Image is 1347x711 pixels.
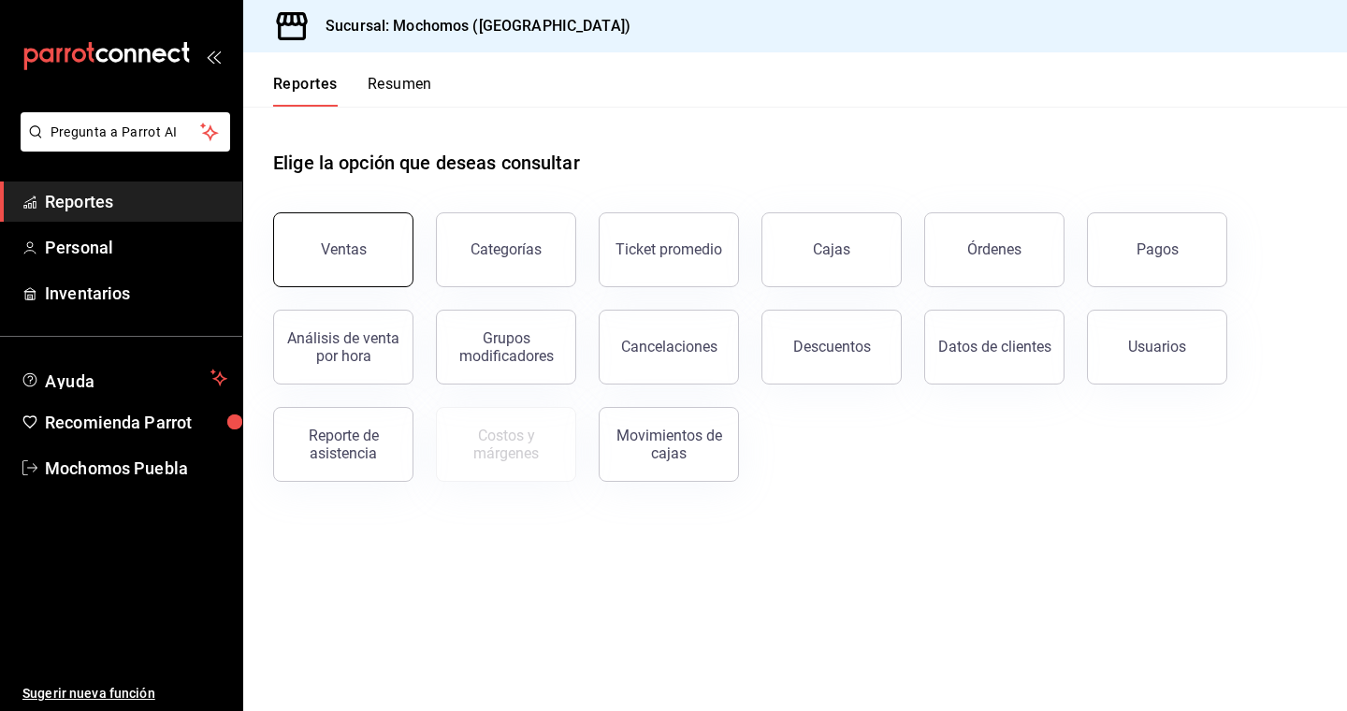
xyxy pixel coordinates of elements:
[13,136,230,155] a: Pregunta a Parrot AI
[761,212,902,287] a: Cajas
[51,123,201,142] span: Pregunta a Parrot AI
[22,684,227,704] span: Sugerir nueva función
[761,310,902,385] button: Descuentos
[436,212,576,287] button: Categorías
[273,75,338,107] button: Reportes
[436,407,576,482] button: Contrata inventarios para ver este reporte
[1087,310,1227,385] button: Usuarios
[938,338,1051,355] div: Datos de clientes
[471,240,542,258] div: Categorías
[206,49,221,64] button: open_drawer_menu
[448,427,564,462] div: Costos y márgenes
[924,212,1065,287] button: Órdenes
[967,240,1021,258] div: Órdenes
[45,410,227,435] span: Recomienda Parrot
[599,310,739,385] button: Cancelaciones
[273,212,413,287] button: Ventas
[1087,212,1227,287] button: Pagos
[448,329,564,365] div: Grupos modificadores
[273,310,413,385] button: Análisis de venta por hora
[621,338,717,355] div: Cancelaciones
[45,189,227,214] span: Reportes
[45,456,227,481] span: Mochomos Puebla
[45,281,227,306] span: Inventarios
[45,367,203,389] span: Ayuda
[273,75,432,107] div: navigation tabs
[368,75,432,107] button: Resumen
[1137,240,1179,258] div: Pagos
[1128,338,1186,355] div: Usuarios
[45,235,227,260] span: Personal
[436,310,576,385] button: Grupos modificadores
[793,338,871,355] div: Descuentos
[599,407,739,482] button: Movimientos de cajas
[273,407,413,482] button: Reporte de asistencia
[616,240,722,258] div: Ticket promedio
[285,329,401,365] div: Análisis de venta por hora
[21,112,230,152] button: Pregunta a Parrot AI
[285,427,401,462] div: Reporte de asistencia
[611,427,727,462] div: Movimientos de cajas
[813,239,851,261] div: Cajas
[599,212,739,287] button: Ticket promedio
[924,310,1065,385] button: Datos de clientes
[321,240,367,258] div: Ventas
[273,149,580,177] h1: Elige la opción que deseas consultar
[311,15,630,37] h3: Sucursal: Mochomos ([GEOGRAPHIC_DATA])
